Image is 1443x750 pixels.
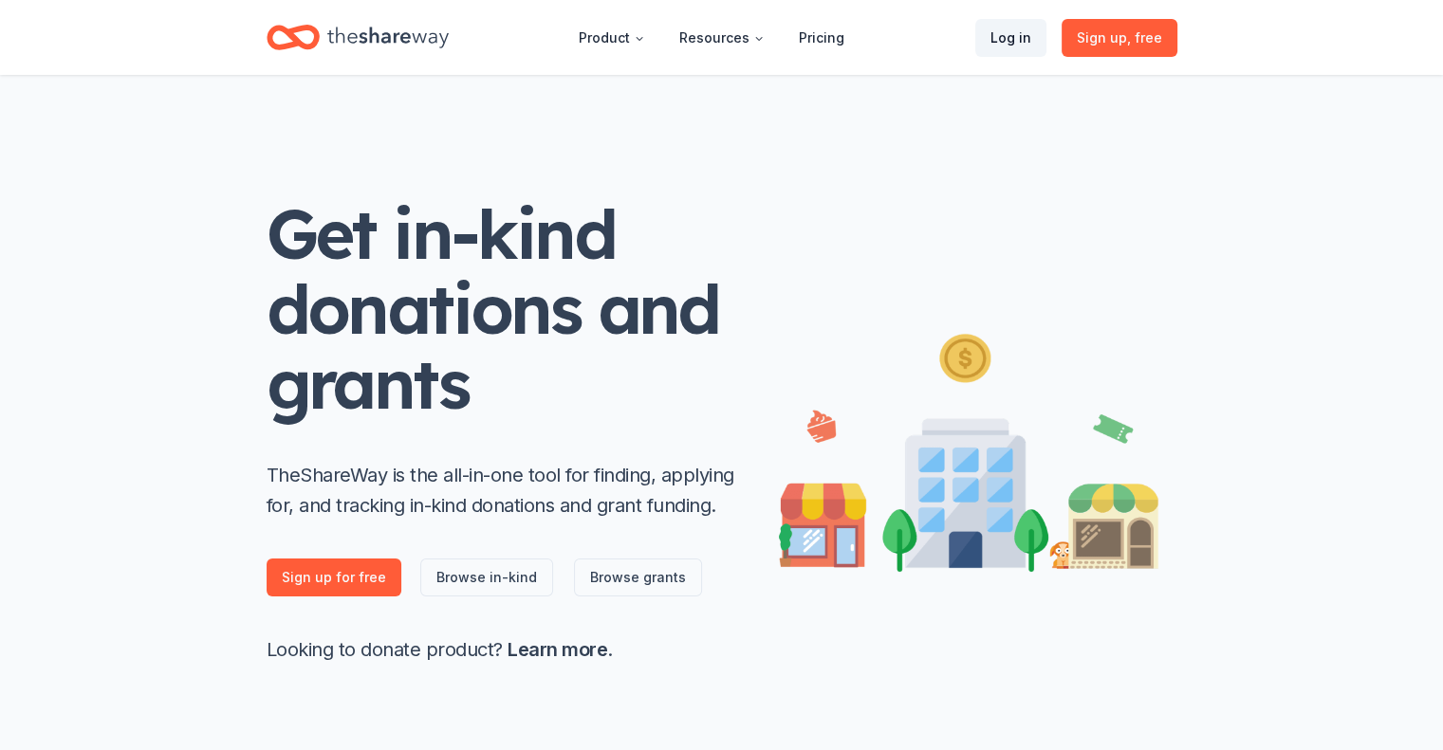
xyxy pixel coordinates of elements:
[267,558,401,596] a: Sign up for free
[1062,19,1177,57] a: Sign up, free
[975,19,1046,57] a: Log in
[508,638,607,661] a: Learn more
[267,196,741,422] h1: Get in-kind donations and grants
[779,326,1158,572] img: Illustration for landing page
[664,19,780,57] button: Resources
[1077,27,1162,49] span: Sign up
[267,15,449,60] a: Home
[267,634,741,665] p: Looking to donate product? .
[564,19,660,57] button: Product
[574,558,702,596] a: Browse grants
[564,15,860,60] nav: Main
[784,19,860,57] a: Pricing
[267,460,741,521] p: TheShareWay is the all-in-one tool for finding, applying for, and tracking in-kind donations and ...
[1127,29,1162,46] span: , free
[420,558,553,596] a: Browse in-kind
